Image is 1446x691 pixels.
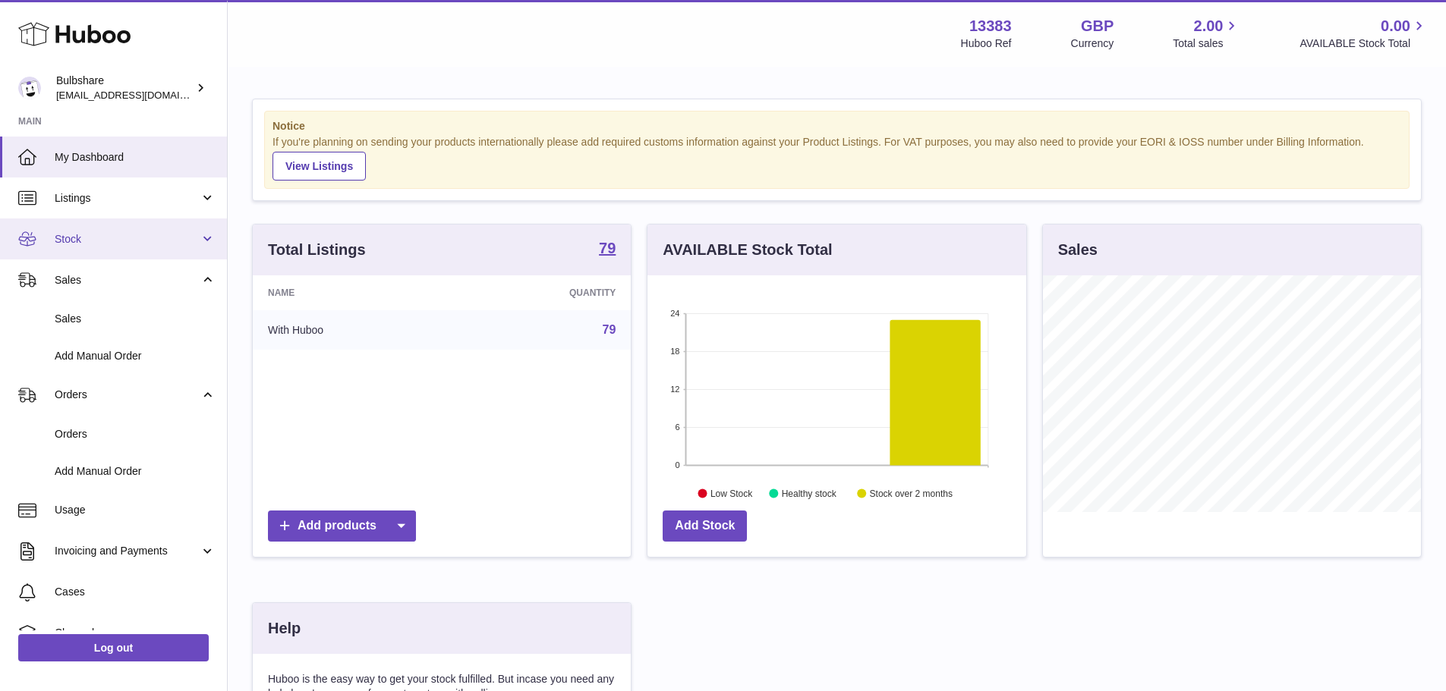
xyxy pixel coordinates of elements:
[55,191,200,206] span: Listings
[55,427,216,441] span: Orders
[55,312,216,326] span: Sales
[1173,36,1240,51] span: Total sales
[55,626,216,640] span: Channels
[782,488,837,498] text: Healthy stock
[273,152,366,181] a: View Listings
[1071,36,1114,51] div: Currency
[55,503,216,517] span: Usage
[671,309,680,318] text: 24
[55,388,200,402] span: Orders
[961,36,1012,51] div: Huboo Ref
[268,510,416,542] a: Add products
[55,273,200,287] span: Sales
[1058,240,1098,260] h3: Sales
[663,240,832,260] h3: AVAILABLE Stock Total
[18,77,41,99] img: internalAdmin-13383@internal.huboo.com
[671,347,680,356] text: 18
[55,464,216,479] span: Add Manual Order
[1194,16,1224,36] span: 2.00
[870,488,953,498] text: Stock over 2 months
[268,618,301,639] h3: Help
[55,544,200,558] span: Invoicing and Payments
[1300,16,1428,51] a: 0.00 AVAILABLE Stock Total
[710,488,753,498] text: Low Stock
[1381,16,1410,36] span: 0.00
[273,135,1401,181] div: If you're planning on sending your products internationally please add required customs informati...
[55,349,216,363] span: Add Manual Order
[603,323,616,336] a: 79
[56,89,223,101] span: [EMAIL_ADDRESS][DOMAIN_NAME]
[253,275,452,310] th: Name
[273,119,1401,133] strong: Notice
[56,74,193,102] div: Bulbshare
[663,510,747,542] a: Add Stock
[676,422,680,432] text: 6
[55,150,216,165] span: My Dashboard
[676,460,680,470] text: 0
[671,385,680,394] text: 12
[452,275,631,310] th: Quantity
[969,16,1012,36] strong: 13383
[268,240,366,260] h3: Total Listings
[1081,16,1114,36] strong: GBP
[253,310,452,350] td: With Huboo
[18,634,209,661] a: Log out
[599,240,616,256] strong: 79
[599,240,616,259] a: 79
[1300,36,1428,51] span: AVAILABLE Stock Total
[55,232,200,247] span: Stock
[1173,16,1240,51] a: 2.00 Total sales
[55,585,216,599] span: Cases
